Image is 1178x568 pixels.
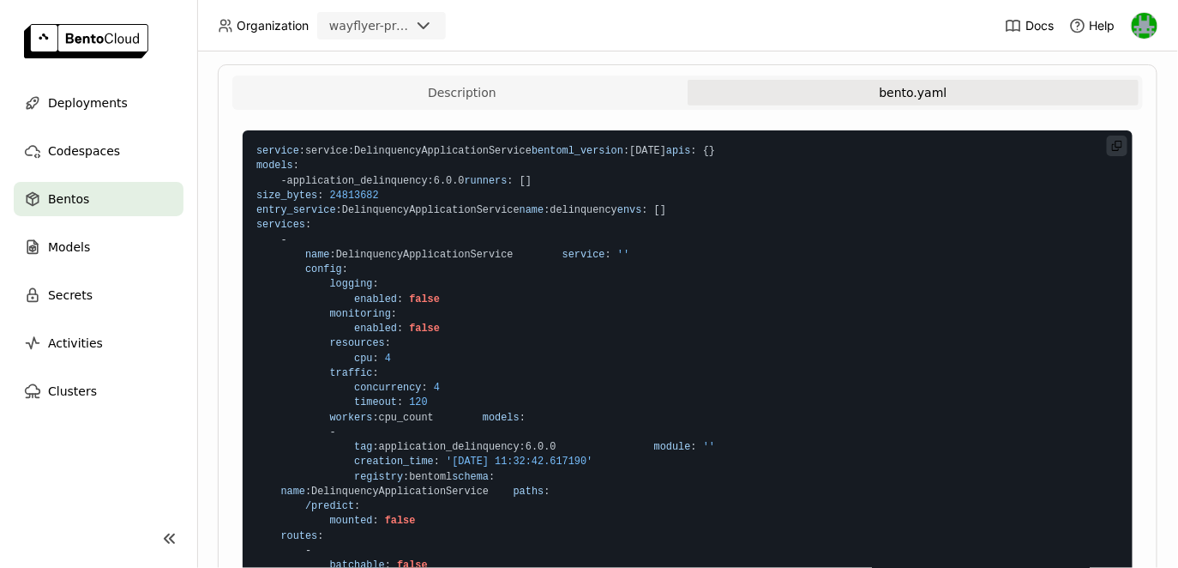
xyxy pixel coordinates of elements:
[562,249,605,261] span: service
[691,145,697,157] span: :
[397,293,403,305] span: :
[14,374,183,408] a: Clusters
[409,323,440,335] span: false
[532,145,623,157] span: bentoml_version
[305,486,311,498] span: :
[373,278,379,290] span: :
[520,441,526,453] span: :
[483,412,520,424] span: models
[256,190,317,202] span: size_bytes
[48,285,93,305] span: Secrets
[256,441,556,453] span: application_delinquency 6.0.0
[354,382,422,394] span: concurrency
[688,80,1139,106] button: bento.yaml
[373,515,379,527] span: :
[329,17,410,34] div: wayflyer-prod
[48,141,120,161] span: Codespaces
[330,190,379,202] span: 24813682
[305,219,311,231] span: :
[354,323,397,335] span: enabled
[691,441,697,453] span: :
[281,530,318,542] span: routes
[709,145,715,157] span: }
[256,412,434,424] span: cpu_count
[24,24,148,58] img: logo
[544,486,550,498] span: :
[1005,17,1054,34] a: Docs
[299,145,305,157] span: :
[520,204,544,216] span: name
[385,337,391,349] span: :
[520,412,526,424] span: :
[465,175,508,187] span: runners
[391,308,397,320] span: :
[14,326,183,360] a: Activities
[654,204,660,216] span: [
[237,80,688,106] button: Description
[403,471,409,483] span: :
[666,145,691,157] span: apis
[237,18,309,33] span: Organization
[330,337,385,349] span: resources
[1025,18,1054,33] span: Docs
[342,263,348,275] span: :
[330,426,336,438] span: -
[317,530,323,542] span: :
[409,293,440,305] span: false
[703,145,709,157] span: {
[422,382,428,394] span: :
[330,515,373,527] span: mounted
[256,471,452,483] span: bentoml
[14,182,183,216] a: Bentos
[508,175,514,187] span: :
[48,189,89,209] span: Bentos
[385,515,416,527] span: false
[48,237,90,257] span: Models
[428,175,434,187] span: :
[305,545,311,557] span: -
[520,175,526,187] span: [
[409,396,427,408] span: 120
[446,456,592,468] span: '[DATE] 11:32:42.617190'
[330,308,391,320] span: monitoring
[660,204,666,216] span: ]
[617,204,642,216] span: envs
[256,204,520,216] span: DelinquencyApplicationService
[452,471,489,483] span: schema
[354,353,372,365] span: cpu
[642,204,648,216] span: :
[514,486,544,498] span: paths
[336,204,342,216] span: :
[354,293,397,305] span: enabled
[14,278,183,312] a: Secrets
[397,323,403,335] span: :
[256,145,299,157] span: service
[281,486,306,498] span: name
[373,441,379,453] span: :
[354,500,360,512] span: :
[305,500,354,512] span: /predict
[354,441,372,453] span: tag
[256,486,489,498] span: DelinquencyApplicationService
[532,145,666,157] span: [DATE]
[330,367,373,379] span: traffic
[48,381,97,402] span: Clusters
[434,382,440,394] span: 4
[48,93,128,113] span: Deployments
[354,456,434,468] span: creation_time
[1132,13,1157,39] img: Sean Hickey
[354,471,403,483] span: registry
[14,134,183,168] a: Codespaces
[256,249,514,261] span: DelinquencyApplicationService
[373,412,379,424] span: :
[348,145,354,157] span: :
[256,219,305,231] span: services
[48,333,103,353] span: Activities
[330,278,373,290] span: logging
[281,175,287,187] span: -
[654,441,691,453] span: module
[14,230,183,264] a: Models
[544,204,550,216] span: :
[256,175,465,187] span: application_delinquency 6.0.0
[305,249,330,261] span: name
